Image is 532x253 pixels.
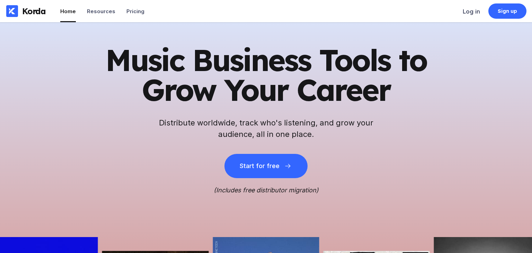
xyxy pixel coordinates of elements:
div: Home [60,8,76,15]
div: Sign up [498,8,517,15]
div: Start for free [240,163,279,169]
div: Pricing [126,8,144,15]
a: Sign up [488,3,526,19]
h2: Distribute worldwide, track who's listening, and grow your audience, all in one place. [155,117,377,140]
div: Korda [22,6,46,16]
h1: Music Business Tools to Grow Your Career [96,45,436,105]
div: Resources [87,8,115,15]
button: Start for free [224,154,308,178]
i: (Includes free distributor migration) [214,186,319,194]
div: Log in [463,8,480,15]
